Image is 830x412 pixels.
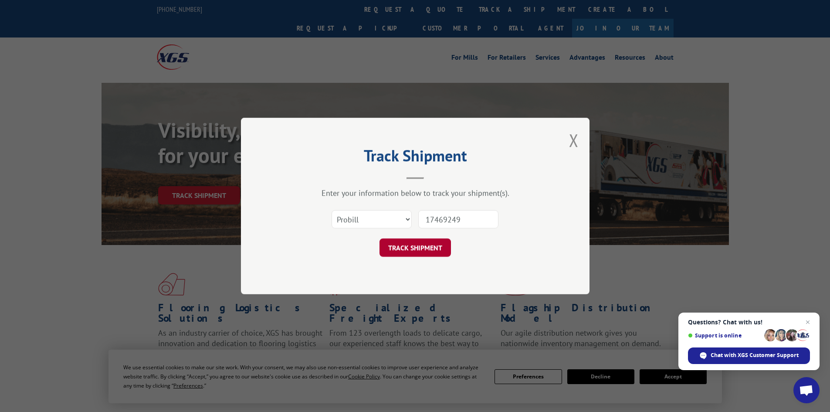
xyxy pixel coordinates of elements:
[569,129,579,152] button: Close modal
[688,319,810,326] span: Questions? Chat with us!
[379,238,451,257] button: TRACK SHIPMENT
[793,377,820,403] div: Open chat
[285,188,546,198] div: Enter your information below to track your shipment(s).
[688,347,810,364] div: Chat with XGS Customer Support
[803,317,813,327] span: Close chat
[711,351,799,359] span: Chat with XGS Customer Support
[418,210,498,228] input: Number(s)
[285,150,546,166] h2: Track Shipment
[688,332,761,339] span: Support is online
